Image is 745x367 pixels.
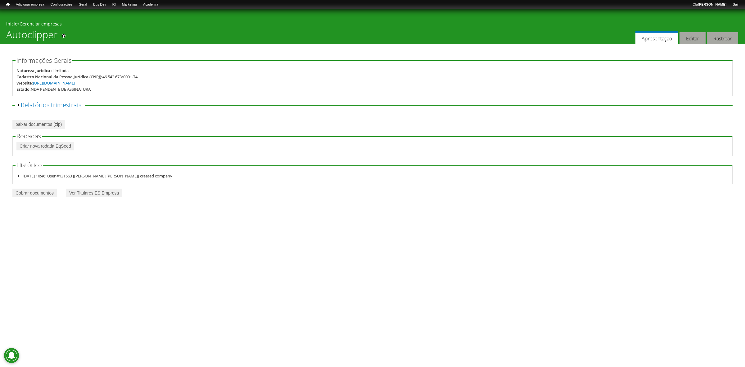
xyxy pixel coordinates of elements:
[16,80,33,86] div: Website:
[6,21,17,27] a: Início
[12,189,57,197] a: Cobrar documentos
[689,2,729,8] a: Olá[PERSON_NAME]
[20,21,62,27] a: Gerenciar empresas
[698,2,726,6] strong: [PERSON_NAME]
[729,2,742,8] a: Sair
[52,67,69,74] div: Limitada
[6,29,57,44] h1: Autoclipper
[16,86,31,92] div: Estado:
[16,132,41,140] span: Rodadas
[23,173,729,179] li: [DATE] 10:46: User #131563 [[PERSON_NAME] [PERSON_NAME]] created company
[6,2,10,7] span: Início
[16,142,74,150] a: Criar nova rodada EqSeed
[33,80,75,86] a: [URL][DOMAIN_NAME]
[109,2,119,8] a: RI
[707,32,738,44] a: Rastrear
[13,2,47,8] a: Adicionar empresa
[75,2,90,8] a: Geral
[16,56,71,65] span: Informações Gerais
[102,74,138,80] div: 46.542.673/0001-74
[16,161,42,169] span: Histórico
[90,2,109,8] a: Bus Dev
[119,2,140,8] a: Marketing
[3,2,13,7] a: Início
[66,189,122,197] a: Ver Titulares ES Empresa
[6,21,739,29] div: »
[31,86,91,92] div: NDA PENDENTE DE ASSINATURA
[16,74,102,80] div: Cadastro Nacional da Pessoa Jurídica (CNPJ):
[680,32,706,44] a: Editar
[12,120,65,129] a: baixar documentos (zip)
[21,101,81,109] a: Relatórios trimestrais
[16,67,52,74] div: Natureza Jurídica :
[635,31,678,44] a: Apresentação
[140,2,161,8] a: Academia
[47,2,76,8] a: Configurações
